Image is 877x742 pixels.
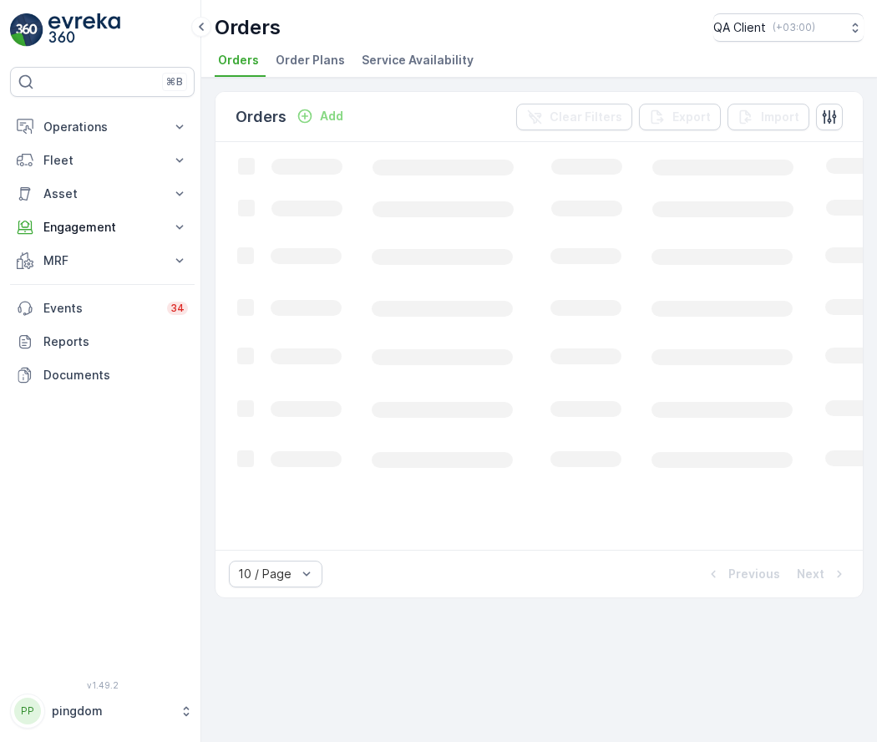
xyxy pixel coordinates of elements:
[797,566,824,582] p: Next
[10,680,195,690] span: v 1.49.2
[43,367,188,384] p: Documents
[761,109,799,125] p: Import
[170,302,185,315] p: 34
[43,152,161,169] p: Fleet
[550,109,622,125] p: Clear Filters
[43,333,188,350] p: Reports
[48,13,120,47] img: logo_light-DOdMpM7g.png
[672,109,711,125] p: Export
[10,292,195,325] a: Events34
[10,144,195,177] button: Fleet
[795,564,849,584] button: Next
[10,13,43,47] img: logo
[362,52,474,69] span: Service Availability
[166,75,183,89] p: ⌘B
[10,325,195,358] a: Reports
[43,300,157,317] p: Events
[10,177,195,211] button: Asset
[43,252,161,269] p: MRF
[10,358,195,392] a: Documents
[320,108,343,125] p: Add
[516,104,632,130] button: Clear Filters
[14,698,41,724] div: PP
[773,21,815,34] p: ( +03:00 )
[728,566,780,582] p: Previous
[10,244,195,277] button: MRF
[703,564,782,584] button: Previous
[713,19,766,36] p: QA Client
[215,14,281,41] p: Orders
[218,52,259,69] span: Orders
[727,104,809,130] button: Import
[43,219,161,236] p: Engagement
[236,105,286,129] p: Orders
[10,694,195,729] button: PPpingdom
[10,110,195,144] button: Operations
[43,119,161,135] p: Operations
[639,104,721,130] button: Export
[713,13,864,42] button: QA Client(+03:00)
[290,106,350,126] button: Add
[10,211,195,244] button: Engagement
[276,52,345,69] span: Order Plans
[52,703,171,719] p: pingdom
[43,185,161,202] p: Asset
